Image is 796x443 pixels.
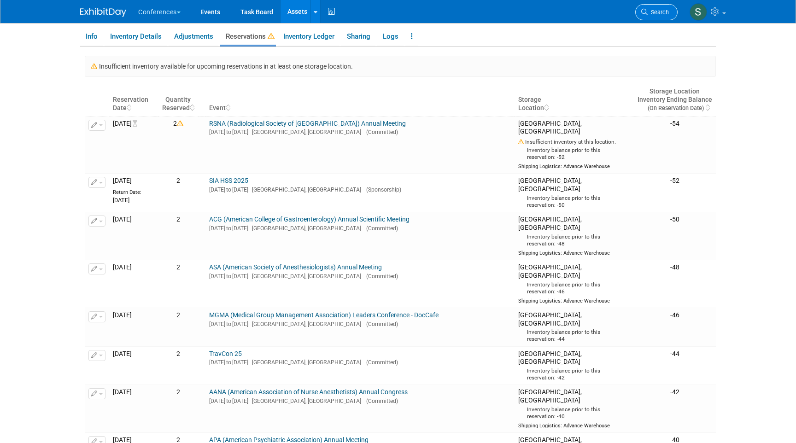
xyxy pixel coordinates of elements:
th: Quantity&nbsp;&nbsp;&nbsp;Reserved : activate to sort column ascending [158,84,198,116]
div: [DATE] [DATE] [209,396,511,405]
a: Logs [377,29,404,45]
span: [GEOGRAPHIC_DATA], [GEOGRAPHIC_DATA] [248,321,361,327]
td: [DATE] [109,346,158,385]
td: 2 [158,260,198,308]
div: [GEOGRAPHIC_DATA], [GEOGRAPHIC_DATA] [518,177,630,209]
td: [DATE] [109,174,158,212]
img: Sophie Buffo [690,3,707,21]
td: 2 [158,116,198,174]
a: Inventory Details [105,29,167,45]
span: to [225,129,232,135]
div: Insufficient inventory at this location. [518,136,630,146]
div: [GEOGRAPHIC_DATA], [GEOGRAPHIC_DATA] [518,216,630,256]
a: RSNA (Radiological Society of [GEOGRAPHIC_DATA]) Annual Meeting [209,120,406,127]
div: Inventory balance prior to this reservation: -52 [518,146,630,161]
span: (Sponsorship) [363,187,401,193]
td: 2 [158,308,198,346]
div: Shipping Logistics: Advance Warehouse [518,295,630,304]
span: (On Reservation Date) [640,105,704,111]
div: -52 [638,177,712,185]
div: Return Date: [113,185,155,196]
a: Sharing [341,29,375,45]
td: 2 [158,346,198,385]
span: [GEOGRAPHIC_DATA], [GEOGRAPHIC_DATA] [248,187,361,193]
a: TravCon 25 [209,350,242,357]
div: Insufficient inventory available for upcoming reservations in at least one storage location. [85,56,716,77]
i: Future Date [133,120,142,127]
td: [DATE] [109,308,158,346]
a: Adjustments [169,29,218,45]
a: SIA HSS 2025 [209,177,248,184]
span: (Committed) [363,321,398,327]
td: [DATE] [109,260,158,308]
div: -44 [638,350,712,358]
div: -48 [638,263,712,272]
a: Info [80,29,103,45]
a: Inventory Ledger [278,29,339,45]
div: [GEOGRAPHIC_DATA], [GEOGRAPHIC_DATA] [518,388,630,429]
div: -46 [638,311,712,320]
div: [DATE] [DATE] [209,224,511,232]
div: Inventory balance prior to this reservation: -48 [518,232,630,247]
th: ReservationDate : activate to sort column ascending [109,84,158,116]
span: (Committed) [363,225,398,232]
span: to [225,225,232,232]
div: Inventory balance prior to this reservation: -40 [518,405,630,420]
span: to [225,398,232,404]
span: (Committed) [363,273,398,280]
div: Inventory balance prior to this reservation: -42 [518,366,630,381]
div: [DATE] [DATE] [209,320,511,328]
div: [GEOGRAPHIC_DATA], [GEOGRAPHIC_DATA] [518,263,630,304]
div: -54 [638,120,712,128]
a: ACG (American College of Gastroenterology) Annual Scientific Meeting [209,216,410,223]
td: [DATE] [109,116,158,174]
span: to [225,321,232,327]
span: to [225,187,232,193]
div: -50 [638,216,712,224]
a: ASA (American Society of Anesthesiologists) Annual Meeting [209,263,382,271]
div: Shipping Logistics: Advance Warehouse [518,247,630,256]
a: Reservations [220,29,276,45]
th: Storage Location : activate to sort column ascending [515,84,634,116]
span: Search [648,9,669,16]
td: [DATE] [109,385,158,433]
td: 2 [158,174,198,212]
a: MGMA (Medical Group Management Association) Leaders Conference - DocCafe [209,311,439,319]
span: [GEOGRAPHIC_DATA], [GEOGRAPHIC_DATA] [248,273,361,280]
th: Storage LocationInventory Ending Balance (On Reservation Date) : activate to sort column ascending [634,84,716,116]
td: 2 [158,212,198,260]
div: Shipping Logistics: Advance Warehouse [518,420,630,429]
div: Inventory balance prior to this reservation: -44 [518,327,630,343]
div: [DATE] [DATE] [209,358,511,366]
div: [DATE] [113,196,155,204]
i: Insufficient quantity available at storage location [518,139,525,145]
div: [DATE] [DATE] [209,272,511,280]
span: to [225,273,232,280]
a: Search [635,4,678,20]
div: Inventory balance prior to this reservation: -50 [518,193,630,209]
a: AANA (American Association of Nurse Anesthetists) Annual Congress [209,388,408,396]
span: [GEOGRAPHIC_DATA], [GEOGRAPHIC_DATA] [248,129,361,135]
span: [GEOGRAPHIC_DATA], [GEOGRAPHIC_DATA] [248,359,361,366]
img: ExhibitDay [80,8,126,17]
div: [GEOGRAPHIC_DATA], [GEOGRAPHIC_DATA] [518,120,630,170]
span: [GEOGRAPHIC_DATA], [GEOGRAPHIC_DATA] [248,225,361,232]
div: [DATE] [DATE] [209,128,511,136]
div: Inventory balance prior to this reservation: -46 [518,280,630,295]
div: -42 [638,388,712,396]
div: [GEOGRAPHIC_DATA], [GEOGRAPHIC_DATA] [518,311,630,343]
i: Insufficient quantity available at storage location [177,120,183,127]
span: to [225,359,232,366]
span: (Committed) [363,359,398,366]
td: 2 [158,385,198,433]
th: Event : activate to sort column ascending [205,84,515,116]
div: Shipping Logistics: Advance Warehouse [518,161,630,170]
div: [GEOGRAPHIC_DATA], [GEOGRAPHIC_DATA] [518,350,630,382]
div: [DATE] [DATE] [209,185,511,193]
span: (Committed) [363,129,398,135]
td: [DATE] [109,212,158,260]
span: (Committed) [363,398,398,404]
span: [GEOGRAPHIC_DATA], [GEOGRAPHIC_DATA] [248,398,361,404]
